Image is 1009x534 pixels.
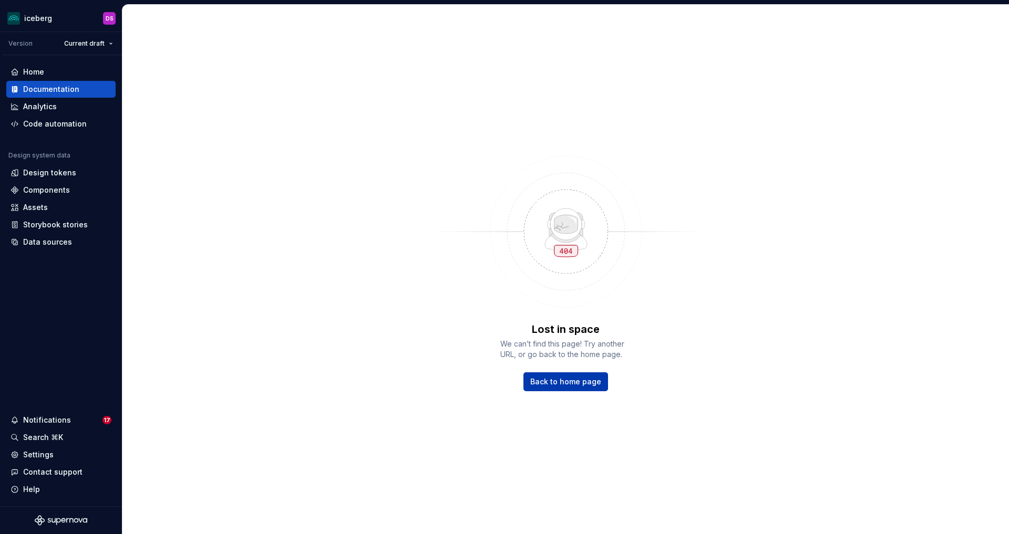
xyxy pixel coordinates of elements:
[23,202,48,213] div: Assets
[23,101,57,112] div: Analytics
[6,81,116,98] a: Documentation
[6,234,116,250] a: Data sources
[23,449,54,460] div: Settings
[8,151,70,160] div: Design system data
[23,84,79,95] div: Documentation
[6,64,116,80] a: Home
[6,164,116,181] a: Design tokens
[523,372,608,391] a: Back to home page
[6,216,116,233] a: Storybook stories
[102,416,111,424] span: 17
[6,116,116,132] a: Code automation
[23,432,63,443] div: Search ⌘K
[23,119,87,129] div: Code automation
[6,429,116,446] button: Search ⌘K
[2,7,120,29] button: icebergDS
[23,415,71,425] div: Notifications
[23,167,76,178] div: Design tokens
[8,39,33,48] div: Version
[59,36,118,51] button: Current draft
[530,376,601,387] span: Back to home page
[64,39,105,48] span: Current draft
[23,185,70,195] div: Components
[6,446,116,463] a: Settings
[23,484,40,495] div: Help
[7,12,20,25] img: 418c6d47-6da6-4103-8b13-b5999f8989a1.png
[6,182,116,198] a: Components
[24,13,52,24] div: iceberg
[500,339,632,360] span: We can’t find this page! Try another URL, or go back to the home page.
[106,14,114,23] div: DS
[23,467,83,477] div: Contact support
[35,515,87,526] svg: Supernova Logo
[6,481,116,498] button: Help
[23,237,72,247] div: Data sources
[6,412,116,428] button: Notifications17
[532,322,600,337] p: Lost in space
[6,464,116,480] button: Contact support
[23,67,44,77] div: Home
[23,219,88,230] div: Storybook stories
[6,98,116,115] a: Analytics
[6,199,116,216] a: Assets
